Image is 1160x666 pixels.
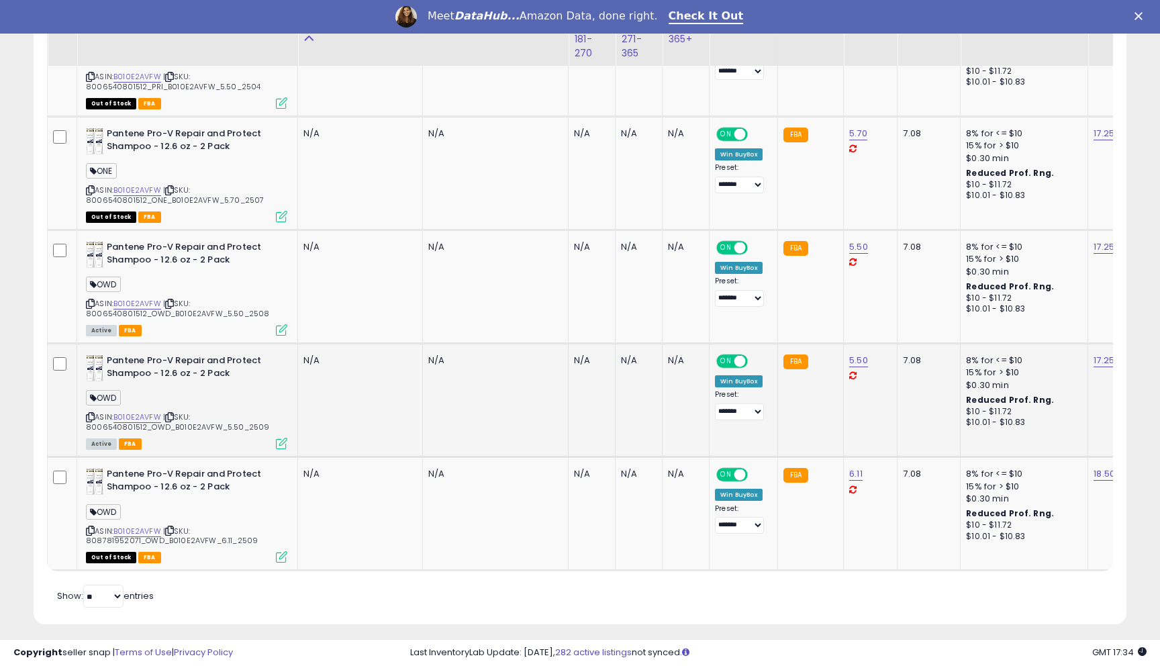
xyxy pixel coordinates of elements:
span: OFF [746,129,767,140]
div: N/A [428,468,558,480]
div: Close [1134,12,1148,20]
div: N/A [621,354,652,367]
div: 7.08 [903,354,950,367]
div: N/A [668,241,699,253]
div: 7.08 [903,241,950,253]
div: 15% for > $10 [966,253,1077,265]
span: | SKU: 8006540801512_ONE_B010E2AVFW_5.70_2507 [86,185,264,205]
span: | SKU: 8006540801512_OWD_B010E2AVFW_5.50_2509 [86,412,269,432]
a: B010E2AVFW [113,526,161,537]
small: FBA [783,354,808,369]
b: Pantene Pro-V Repair and Protect Shampoo - 12.6 oz - 2 Pack [107,241,270,269]
span: All listings that are currently out of stock and unavailable for purchase on Amazon [86,211,136,223]
a: 17.25 [1094,127,1114,140]
span: OWD [86,390,121,406]
a: 6.11 [849,467,863,481]
div: 8% for <= $10 [966,128,1077,140]
div: Preset: [715,390,767,420]
span: ON [718,129,734,140]
img: 41BATH1K5gL._SL40_.jpg [86,128,103,154]
span: | SKU: 8006540801512_OWD_B010E2AVFW_5.50_2508 [86,298,269,318]
div: ASIN: [86,128,287,221]
div: Preset: [715,163,767,193]
div: $10 - $11.72 [966,293,1077,304]
a: 5.50 [849,240,868,254]
div: $10.01 - $10.83 [966,531,1077,542]
div: N/A [303,241,412,253]
div: Preset: [715,504,767,534]
div: ASIN: [86,14,287,107]
div: $10.01 - $10.83 [966,190,1077,201]
span: FBA [119,438,142,450]
b: Pantene Pro-V Repair and Protect Shampoo - 12.6 oz - 2 Pack [107,468,270,496]
div: Win BuyBox [715,375,763,387]
div: $0.30 min [966,379,1077,391]
span: FBA [138,552,161,563]
small: FBA [783,468,808,483]
a: Check It Out [669,9,744,24]
div: $10.01 - $10.83 [966,303,1077,315]
span: OFF [746,242,767,254]
div: N/A [303,468,412,480]
div: N/A [668,354,699,367]
a: 17.25 [1094,240,1114,254]
b: Reduced Prof. Rng. [966,167,1054,179]
div: $10 - $11.72 [966,406,1077,418]
div: 15% for > $10 [966,140,1077,152]
div: N/A [668,128,699,140]
span: ON [718,356,734,367]
span: All listings that are currently out of stock and unavailable for purchase on Amazon [86,98,136,109]
span: OFF [746,469,767,481]
div: Inv. Age 181-270 [574,4,610,60]
span: OWD [86,504,121,520]
div: Inv. Age 271-365 [621,4,657,60]
b: Reduced Prof. Rng. [966,281,1054,292]
small: FBA [783,128,808,142]
div: $10.01 - $10.83 [966,77,1077,88]
div: N/A [574,354,605,367]
img: 41BATH1K5gL._SL40_.jpg [86,468,103,495]
div: $0.30 min [966,266,1077,278]
div: $10.01 - $10.83 [966,417,1077,428]
span: OFF [746,356,767,367]
div: N/A [621,468,652,480]
div: 8% for <= $10 [966,354,1077,367]
div: 15% for > $10 [966,481,1077,493]
b: Pantene Pro-V Repair and Protect Shampoo - 12.6 oz - 2 Pack [107,128,270,156]
div: N/A [621,128,652,140]
div: N/A [428,241,558,253]
span: ONE [86,163,117,179]
div: seller snap | | [13,647,233,659]
span: Show: entries [57,589,154,602]
div: 8% for <= $10 [966,241,1077,253]
a: B010E2AVFW [113,412,161,423]
div: N/A [574,128,605,140]
span: | SKU: 8006540801512_PRI_B010E2AVFW_5.50_2504 [86,71,260,91]
div: $10 - $11.72 [966,520,1077,531]
small: FBA [783,241,808,256]
div: N/A [303,354,412,367]
span: All listings currently available for purchase on Amazon [86,325,117,336]
a: B010E2AVFW [113,71,161,83]
a: 5.70 [849,127,867,140]
b: Reduced Prof. Rng. [966,394,1054,406]
span: OWD [86,277,121,292]
div: 15% for > $10 [966,367,1077,379]
img: Profile image for Georgie [395,6,417,28]
div: $10 - $11.72 [966,66,1077,77]
div: $0.30 min [966,493,1077,505]
div: N/A [668,468,699,480]
div: ASIN: [86,354,287,448]
i: DataHub... [454,9,520,22]
div: N/A [621,241,652,253]
div: N/A [428,128,558,140]
span: ON [718,469,734,481]
span: All listings currently available for purchase on Amazon [86,438,117,450]
a: Terms of Use [115,646,172,659]
a: B010E2AVFW [113,298,161,310]
div: 7.08 [903,128,950,140]
b: Reduced Prof. Rng. [966,508,1054,519]
div: N/A [574,468,605,480]
div: ASIN: [86,241,287,334]
div: Win BuyBox [715,489,763,501]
